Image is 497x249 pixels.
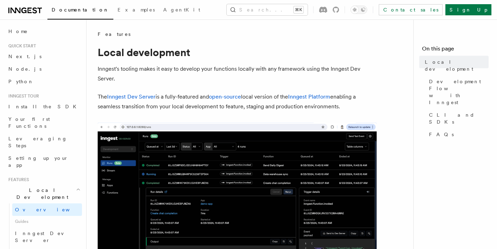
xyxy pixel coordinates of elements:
[52,7,109,13] span: Documentation
[47,2,113,20] a: Documentation
[98,92,377,111] p: The is a fully-featured and local version of the enabling a seamless transition from your local d...
[426,75,489,109] a: Development Flow with Inngest
[6,93,39,99] span: Inngest tour
[159,2,204,19] a: AgentKit
[8,104,81,109] span: Install the SDK
[6,177,29,182] span: Features
[8,116,50,129] span: Your first Functions
[379,4,443,15] a: Contact sales
[6,75,82,88] a: Python
[6,63,82,75] a: Node.js
[445,4,491,15] a: Sign Up
[429,131,454,138] span: FAQs
[163,7,200,13] span: AgentKit
[107,93,156,100] a: Inngest Dev Server
[8,136,67,148] span: Leveraging Steps
[6,132,82,152] a: Leveraging Steps
[6,43,36,49] span: Quick start
[6,25,82,38] a: Home
[422,45,489,56] h4: On this page
[8,79,34,84] span: Python
[425,59,489,72] span: Local development
[6,187,76,201] span: Local Development
[113,2,159,19] a: Examples
[98,64,377,84] p: Inngest's tooling makes it easy to develop your functions locally with any framework using the In...
[15,231,75,243] span: Inngest Dev Server
[422,56,489,75] a: Local development
[8,66,42,72] span: Node.js
[12,216,82,227] span: Guides
[6,50,82,63] a: Next.js
[98,46,377,59] h1: Local development
[351,6,367,14] button: Toggle dark mode
[12,203,82,216] a: Overview
[6,152,82,171] a: Setting up your app
[426,109,489,128] a: CLI and SDKs
[6,113,82,132] a: Your first Functions
[15,207,87,212] span: Overview
[426,128,489,141] a: FAQs
[98,31,130,38] span: Features
[6,184,82,203] button: Local Development
[294,6,303,13] kbd: ⌘K
[209,93,241,100] a: open-source
[12,227,82,247] a: Inngest Dev Server
[118,7,155,13] span: Examples
[227,4,308,15] button: Search...⌘K
[8,28,28,35] span: Home
[429,78,489,106] span: Development Flow with Inngest
[6,100,82,113] a: Install the SDK
[288,93,330,100] a: Inngest Platform
[429,111,489,125] span: CLI and SDKs
[8,54,42,59] span: Next.js
[8,155,68,168] span: Setting up your app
